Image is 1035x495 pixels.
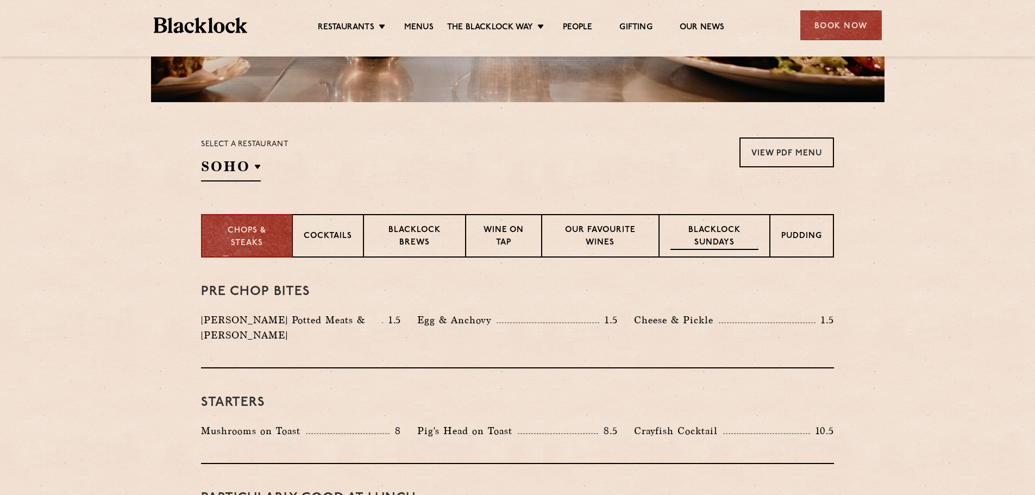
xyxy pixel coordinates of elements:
[781,230,822,244] p: Pudding
[213,225,281,249] p: Chops & Steaks
[447,22,533,34] a: The Blacklock Way
[417,312,497,328] p: Egg & Anchovy
[375,224,454,250] p: Blacklock Brews
[634,312,719,328] p: Cheese & Pickle
[201,423,306,438] p: Mushrooms on Toast
[383,313,402,327] p: 1.5
[304,230,352,244] p: Cocktails
[417,423,518,438] p: Pig's Head on Toast
[619,22,652,34] a: Gifting
[598,424,618,438] p: 8.5
[477,224,530,250] p: Wine on Tap
[599,313,618,327] p: 1.5
[201,285,834,299] h3: Pre Chop Bites
[201,312,382,343] p: [PERSON_NAME] Potted Meats & [PERSON_NAME]
[634,423,723,438] p: Crayfish Cocktail
[739,137,834,167] a: View PDF Menu
[318,22,374,34] a: Restaurants
[670,224,758,250] p: Blacklock Sundays
[800,10,882,40] div: Book Now
[810,424,834,438] p: 10.5
[201,137,288,152] p: Select a restaurant
[816,313,834,327] p: 1.5
[154,17,248,33] img: BL_Textured_Logo-footer-cropped.svg
[404,22,434,34] a: Menus
[563,22,592,34] a: People
[201,396,834,410] h3: Starters
[680,22,725,34] a: Our News
[553,224,647,250] p: Our favourite wines
[201,157,261,181] h2: SOHO
[390,424,401,438] p: 8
